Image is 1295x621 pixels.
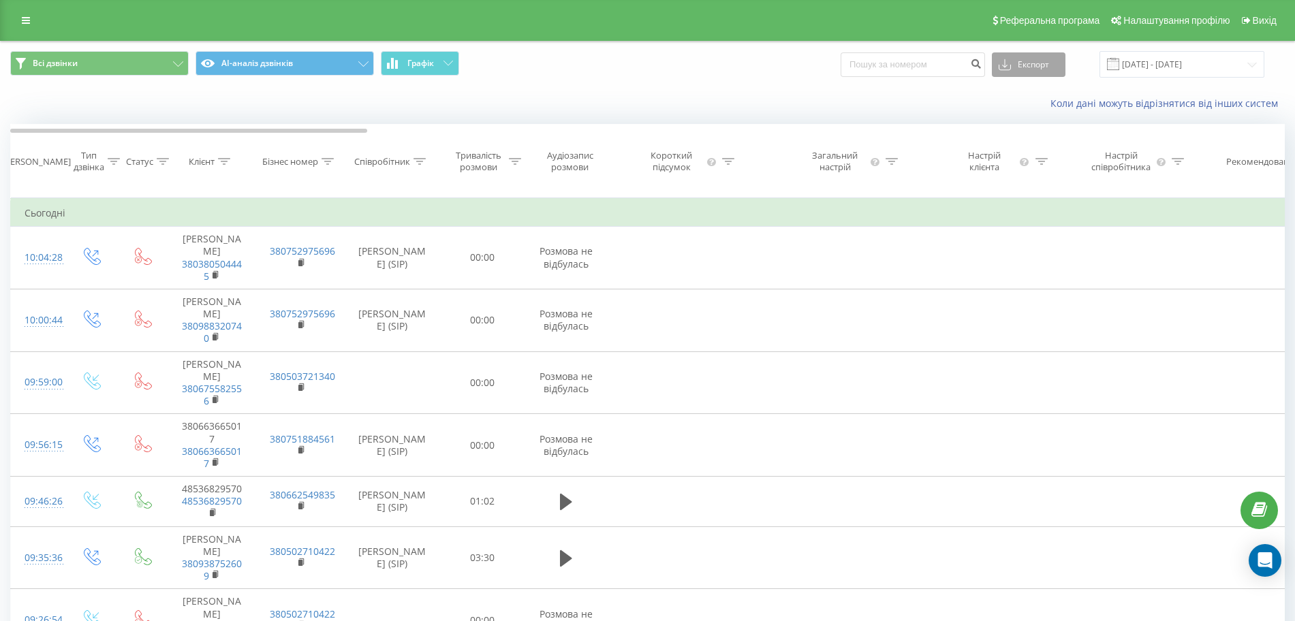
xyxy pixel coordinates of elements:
td: [PERSON_NAME] (SIP) [345,227,440,289]
td: [PERSON_NAME] [168,526,256,589]
div: Настрій співробітника [1089,150,1154,173]
td: [PERSON_NAME] (SIP) [345,414,440,477]
td: 03:30 [440,526,525,589]
span: Розмова не відбулась [540,432,593,458]
span: Вихід [1253,15,1277,26]
div: 09:56:15 [25,432,52,458]
a: 380988320740 [182,319,242,345]
span: Налаштування профілю [1123,15,1230,26]
span: Розмова не відбулась [540,307,593,332]
button: Всі дзвінки [10,51,189,76]
a: 380663665017 [182,445,242,470]
button: Графік [381,51,459,76]
div: Співробітник [354,156,410,168]
td: 00:00 [440,414,525,477]
div: Бізнес номер [262,156,318,168]
a: 380675582556 [182,382,242,407]
td: [PERSON_NAME] (SIP) [345,526,440,589]
div: 10:04:28 [25,244,52,271]
div: Статус [126,156,153,168]
span: Реферальна програма [1000,15,1100,26]
a: 380752975696 [270,307,335,320]
a: 380380504445 [182,257,242,283]
td: [PERSON_NAME] (SIP) [345,477,440,527]
td: 380663665017 [168,414,256,477]
td: 00:00 [440,351,525,414]
div: Загальний настрій [802,150,868,173]
a: 380752975696 [270,244,335,257]
input: Пошук за номером [841,52,985,77]
div: 10:00:44 [25,307,52,334]
span: Розмова не відбулась [540,244,593,270]
span: Графік [407,59,434,68]
span: Розмова не відбулась [540,370,593,395]
a: 380503721340 [270,370,335,383]
div: Аудіозапис розмови [537,150,603,173]
td: 00:00 [440,289,525,351]
a: Коли дані можуть відрізнятися вiд інших систем [1050,97,1285,110]
span: Всі дзвінки [33,58,78,69]
td: 01:02 [440,477,525,527]
a: 380502710422 [270,545,335,558]
a: 48536829570 [182,494,242,507]
a: 380751884561 [270,432,335,445]
td: [PERSON_NAME] [168,227,256,289]
td: [PERSON_NAME] (SIP) [345,289,440,351]
div: [PERSON_NAME] [2,156,71,168]
div: Короткий підсумок [639,150,704,173]
div: 09:35:36 [25,545,52,571]
div: Open Intercom Messenger [1249,544,1281,577]
td: 00:00 [440,227,525,289]
a: 380662549835 [270,488,335,501]
td: [PERSON_NAME] [168,351,256,414]
div: Настрій клієнта [952,150,1016,173]
div: Тип дзвінка [74,150,104,173]
a: 380502710422 [270,607,335,620]
div: Клієнт [189,156,215,168]
button: Експорт [992,52,1065,77]
button: AI-аналіз дзвінків [196,51,374,76]
a: 380938752609 [182,557,242,582]
td: [PERSON_NAME] [168,289,256,351]
div: Тривалість розмови [452,150,505,173]
div: 09:59:00 [25,369,52,396]
div: 09:46:26 [25,488,52,515]
td: 48536829570 [168,477,256,527]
